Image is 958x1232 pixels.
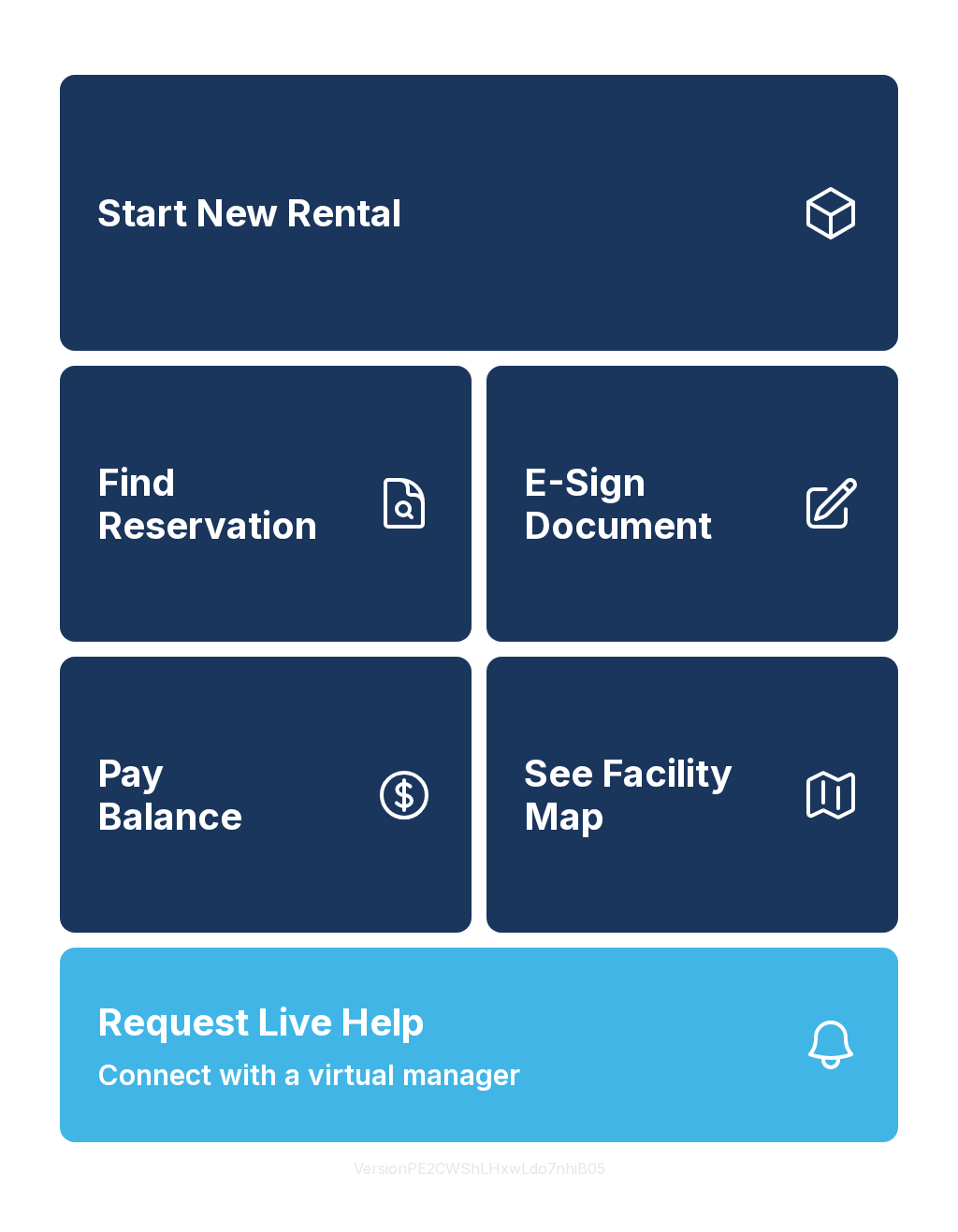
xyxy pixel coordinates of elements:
[60,366,472,642] a: Find Reservation
[339,1142,620,1195] button: VersionPE2CWShLHxwLdo7nhiB05
[60,657,472,933] a: PayBalance
[97,1054,520,1096] span: Connect with a virtual manager
[97,994,425,1051] span: Request Live Help
[486,657,898,933] button: See Facility Map
[60,948,898,1142] button: Request Live HelpConnect with a virtual manager
[97,192,401,235] span: Start New Rental
[60,75,898,351] a: Start New Rental
[97,461,359,546] span: Find Reservation
[524,752,786,837] span: See Facility Map
[524,461,786,546] span: E-Sign Document
[97,752,242,837] span: Pay Balance
[486,366,898,642] a: E-Sign Document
